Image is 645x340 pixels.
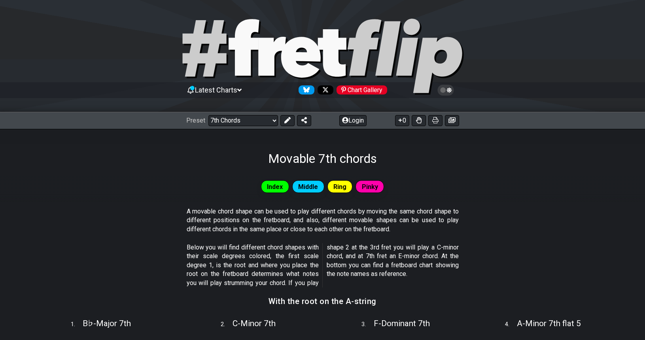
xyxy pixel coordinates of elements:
a: #fretflip at Pinterest [333,85,387,94]
a: Follow #fretflip at Bluesky [295,85,314,94]
button: Create image [445,115,459,126]
span: Middle [298,181,318,193]
span: 2 . [221,320,233,329]
span: Toggle light / dark theme [441,87,450,94]
div: Chart Gallery [337,85,387,94]
select: Preset [208,115,278,126]
button: Login [339,115,367,126]
span: 1 . [71,320,83,329]
span: Preset [186,117,205,124]
button: Share Preset [297,115,311,126]
span: Ring [333,181,346,193]
a: Follow #fretflip at X [314,85,333,94]
button: Edit Preset [280,115,295,126]
button: 0 [395,115,409,126]
span: F - Dominant 7th [374,319,430,328]
span: 3 . [361,320,373,329]
h3: With the root on the A-string [269,297,376,306]
button: Print [428,115,443,126]
span: C - Minor 7th [233,319,276,328]
span: Latest Charts [195,86,237,94]
span: A - Minor 7th flat 5 [517,319,581,328]
h1: Movable 7th chords [268,151,377,166]
button: Toggle Dexterity for all fretkits [412,115,426,126]
p: A movable chord shape can be used to play different chords by moving the same chord shape to diff... [187,207,459,234]
span: Index [267,181,283,193]
span: 4 . [505,320,517,329]
span: B♭ - Major 7th [83,319,131,328]
p: Below you will find different chord shapes with their scale degrees colored, the first scale degr... [187,243,459,287]
span: Pinky [362,181,378,193]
